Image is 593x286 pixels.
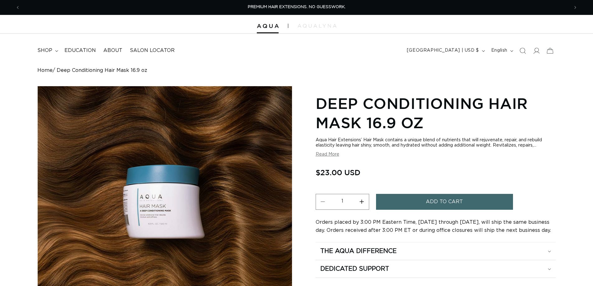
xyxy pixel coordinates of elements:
span: Salon Locator [130,47,175,54]
summary: Dedicated Support [316,260,556,278]
span: Deep Conditioning Hair Mask 16.9 oz [57,68,147,73]
span: shop [37,47,52,54]
button: Read More [316,152,339,157]
summary: shop [34,44,61,58]
button: [GEOGRAPHIC_DATA] | USD $ [403,45,487,57]
span: PREMIUM HAIR EXTENSIONS. NO GUESSWORK. [248,5,346,9]
h2: The Aqua Difference [320,247,397,255]
span: $23.00 USD [316,166,360,178]
summary: Search [516,44,529,58]
span: Add to cart [426,194,463,210]
button: Previous announcement [11,2,25,13]
a: Salon Locator [126,44,178,58]
button: Next announcement [568,2,582,13]
button: Add to cart [376,194,513,210]
nav: breadcrumbs [37,68,556,73]
a: About [100,44,126,58]
a: Education [61,44,100,58]
span: Orders placed by 3:00 PM Eastern Time, [DATE] through [DATE], will ship the same business day. Or... [316,220,551,233]
h2: Dedicated Support [320,265,389,273]
span: English [491,47,507,54]
span: About [103,47,122,54]
img: aqualyna.com [298,24,337,28]
summary: The Aqua Difference [316,242,556,260]
div: Aqua Hair Extensions’ Hair Mask contains a unique blend of nutrients that will rejuvenate, repair... [316,138,556,148]
span: [GEOGRAPHIC_DATA] | USD $ [407,47,479,54]
span: Education [64,47,96,54]
button: English [487,45,516,57]
a: Home [37,68,53,73]
img: Aqua Hair Extensions [257,24,279,28]
h1: Deep Conditioning Hair Mask 16.9 oz [316,94,556,133]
